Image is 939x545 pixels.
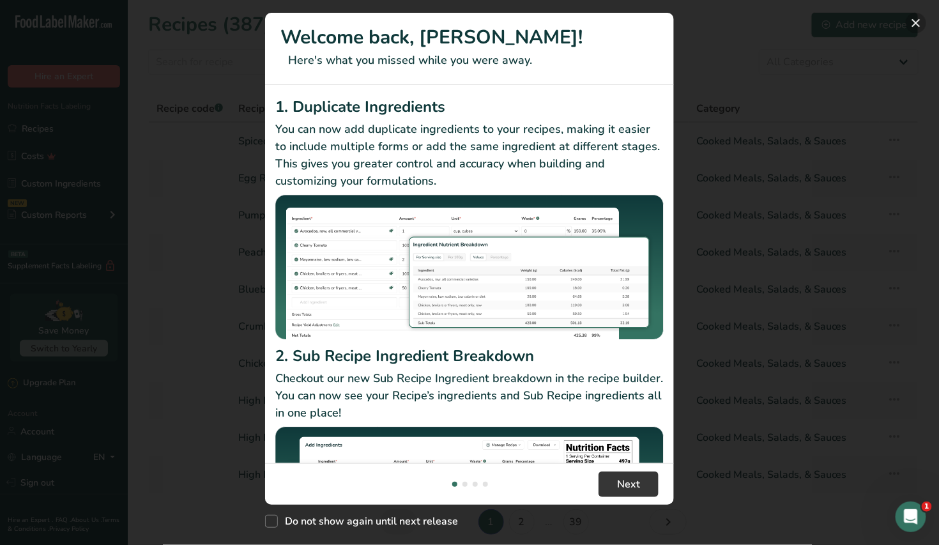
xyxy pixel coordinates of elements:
[922,502,932,512] span: 1
[599,472,659,497] button: Next
[896,502,926,532] iframe: Intercom live chat
[278,515,458,528] span: Do not show again until next release
[617,477,640,492] span: Next
[280,23,659,52] h1: Welcome back, [PERSON_NAME]!
[275,121,664,190] p: You can now add duplicate ingredients to your recipes, making it easier to include multiple forms...
[280,52,659,69] p: Here's what you missed while you were away.
[275,195,664,340] img: Duplicate Ingredients
[275,370,664,422] p: Checkout our new Sub Recipe Ingredient breakdown in the recipe builder. You can now see your Reci...
[275,344,664,367] h2: 2. Sub Recipe Ingredient Breakdown
[275,95,664,118] h2: 1. Duplicate Ingredients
